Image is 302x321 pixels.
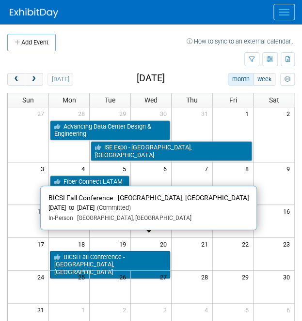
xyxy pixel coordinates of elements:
span: 27 [159,271,171,283]
span: 5 [122,162,130,175]
span: 28 [200,271,212,283]
span: BICSI Fall Conference - [GEOGRAPHIC_DATA], [GEOGRAPHIC_DATA] [48,194,249,202]
a: ISE Expo - [GEOGRAPHIC_DATA], [GEOGRAPHIC_DATA] [91,141,252,161]
a: Advancing Data Center Design & Engineering [50,120,170,140]
button: myCustomButton [280,73,295,86]
span: 18 [77,238,89,250]
span: 3 [162,304,171,316]
span: 6 [162,162,171,175]
span: 4 [204,304,212,316]
span: 30 [159,107,171,119]
span: 30 [282,271,294,283]
i: Personalize Calendar [284,76,290,83]
button: month [228,73,254,86]
a: Fiber Connect LATAM 2025 - [GEOGRAPHIC_DATA] [50,175,129,203]
span: 21 [200,238,212,250]
button: week [253,73,275,86]
span: 2 [122,304,130,316]
span: Sat [269,96,279,104]
span: Wed [144,96,158,104]
span: 10 [36,205,48,217]
button: [DATE] [48,73,73,86]
span: [GEOGRAPHIC_DATA], [GEOGRAPHIC_DATA] [73,215,191,221]
span: In-Person [48,215,73,221]
a: How to sync to an external calendar... [187,38,295,45]
span: 17 [36,238,48,250]
span: Fri [229,96,237,104]
span: 16 [282,205,294,217]
span: 25 [77,271,89,283]
button: Menu [273,4,295,20]
span: 3 [40,162,48,175]
span: 19 [118,238,130,250]
span: 4 [80,162,89,175]
span: (Committed) [95,204,131,211]
span: 2 [286,107,294,119]
span: 1 [80,304,89,316]
span: Tue [105,96,115,104]
a: BICSI Fall Conference - [GEOGRAPHIC_DATA], [GEOGRAPHIC_DATA] [50,251,170,278]
span: Mon [63,96,76,104]
span: 26 [118,271,130,283]
span: 23 [282,238,294,250]
span: Sun [22,96,34,104]
button: Add Event [7,34,56,51]
span: 28 [77,107,89,119]
h2: [DATE] [136,73,164,84]
span: 27 [36,107,48,119]
span: 7 [204,162,212,175]
span: Thu [186,96,198,104]
span: 31 [36,304,48,316]
span: 31 [200,107,212,119]
img: ExhibitDay [10,8,58,18]
span: 1 [244,107,253,119]
span: 6 [286,304,294,316]
span: 8 [244,162,253,175]
button: next [25,73,43,86]
span: 24 [36,271,48,283]
span: 9 [286,162,294,175]
span: 22 [241,238,253,250]
span: 29 [118,107,130,119]
span: 20 [159,238,171,250]
span: 29 [241,271,253,283]
div: [DATE] to [DATE] [48,204,249,212]
span: 5 [244,304,253,316]
button: prev [7,73,25,86]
